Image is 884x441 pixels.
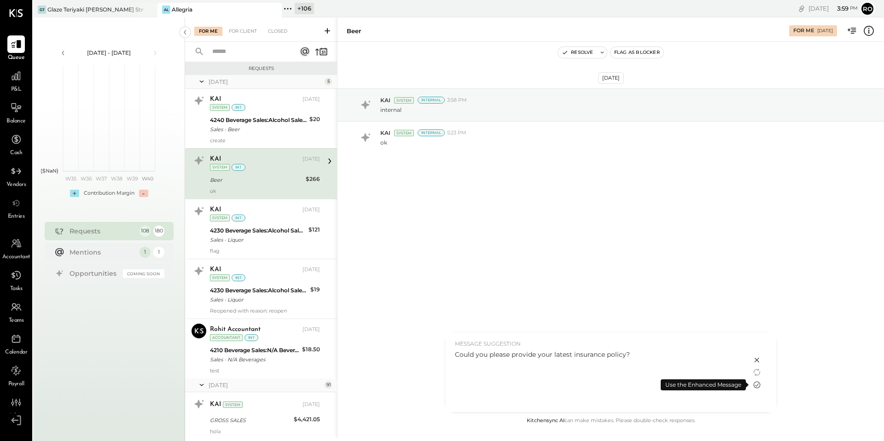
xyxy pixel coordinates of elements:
[210,286,308,295] div: 4230 Beverage Sales:Alcohol Sales:Liquor
[65,175,76,182] text: W35
[8,412,24,420] span: Admin
[172,6,192,13] div: Allegria
[210,205,221,215] div: KAI
[302,326,320,333] div: [DATE]
[111,175,122,182] text: W38
[210,137,320,144] div: create
[232,215,245,221] div: int
[70,190,79,197] div: +
[302,345,320,354] div: $18.50
[209,78,322,86] div: [DATE]
[302,156,320,163] div: [DATE]
[210,355,299,364] div: Sales - N/A Beverages
[140,247,151,258] div: 1
[210,95,221,104] div: KAI
[70,49,148,57] div: [DATE] - [DATE]
[302,206,320,214] div: [DATE]
[817,28,833,34] div: [DATE]
[302,96,320,103] div: [DATE]
[41,168,58,174] text: ($NaN)
[194,27,222,36] div: For Me
[210,125,307,134] div: Sales - Beer
[244,334,258,341] div: int
[0,194,32,221] a: Entries
[153,247,164,258] div: 1
[8,213,25,221] span: Entries
[447,129,466,137] span: 5:23 PM
[210,104,230,111] div: System
[808,4,858,13] div: [DATE]
[8,380,24,389] span: Payroll
[210,215,230,221] div: System
[70,269,118,278] div: Opportunities
[210,308,320,314] div: Reopened with reason: reopen
[210,164,230,171] div: System
[11,86,22,94] span: P&L
[210,325,261,334] div: Rohit Accountant
[418,129,445,136] div: Internal
[0,35,32,62] a: Queue
[302,401,320,408] div: [DATE]
[70,226,135,236] div: Requests
[0,362,32,389] a: Payroll
[447,97,467,104] span: 3:58 PM
[661,379,746,390] div: Use the Enhanced Message
[232,164,245,171] div: int
[310,285,320,294] div: $19
[0,99,32,126] a: Balance
[210,175,303,185] div: Beer
[2,253,30,261] span: Accountant
[153,226,164,237] div: 180
[10,285,23,293] span: Tasks
[209,381,322,389] div: [DATE]
[0,131,32,157] a: Cash
[210,400,221,409] div: KAI
[860,1,875,16] button: Ro
[380,106,401,114] p: internal
[210,274,230,281] div: System
[0,298,32,325] a: Teams
[232,274,245,281] div: int
[139,190,148,197] div: -
[0,235,32,261] a: Accountant
[6,181,26,189] span: Vendors
[96,175,107,182] text: W37
[210,116,307,125] div: 4240 Beverage Sales:Alcohol Sales:Beer
[140,226,151,237] div: 108
[611,47,663,58] button: Flag as Blocker
[0,330,32,357] a: Calendar
[162,6,170,14] div: Al
[84,190,134,197] div: Contribution Margin
[306,174,320,184] div: $266
[210,428,320,435] div: hola
[70,248,135,257] div: Mentions
[6,117,26,126] span: Balance
[380,139,387,146] p: ok
[210,248,320,254] div: flag
[38,6,46,14] div: GT
[418,97,445,104] div: Internal
[210,367,320,374] div: test
[394,130,414,136] div: System
[793,27,814,35] div: For Me
[141,175,153,182] text: W40
[210,188,320,194] div: ok
[347,27,361,35] div: Beer
[210,226,306,235] div: 4230 Beverage Sales:Alcohol Sales:Liquor
[232,104,245,111] div: int
[455,350,742,359] div: Could you please provide your latest insurance policy?
[797,4,806,13] div: copy link
[210,235,306,244] div: Sales - Liquor
[210,295,308,304] div: Sales - Liquor
[210,416,291,425] div: GROSS SALES
[455,340,742,348] div: MESSAGE SUGGESTION
[210,155,221,164] div: KAI
[9,317,24,325] span: Teams
[380,129,390,137] span: KAI
[224,27,262,36] div: For Client
[302,266,320,273] div: [DATE]
[47,6,144,13] div: Glaze Teriyaki [PERSON_NAME] Street - [PERSON_NAME] River [PERSON_NAME] LLC
[126,175,138,182] text: W39
[210,346,299,355] div: 4210 Beverage Sales:N/A Beverage Sales
[394,97,414,104] div: System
